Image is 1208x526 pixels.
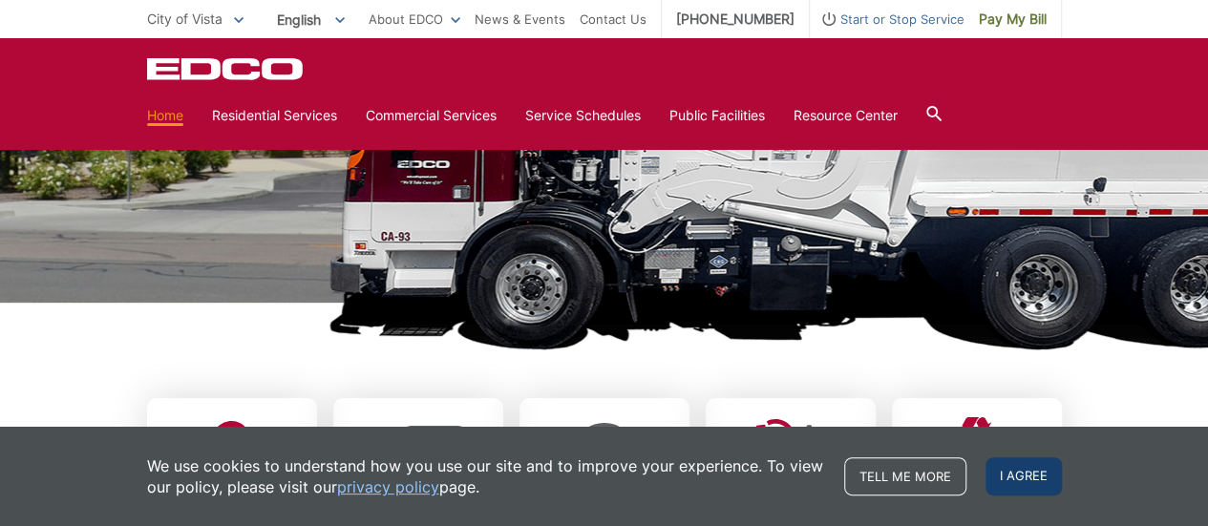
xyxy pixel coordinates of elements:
a: Public Facilities [669,105,765,126]
a: privacy policy [337,476,439,497]
p: We use cookies to understand how you use our site and to improve your experience. To view our pol... [147,455,825,497]
span: English [263,4,359,35]
span: City of Vista [147,11,223,27]
a: EDCD logo. Return to the homepage. [147,57,306,80]
a: Home [147,105,183,126]
a: About EDCO [369,9,460,30]
a: Resource Center [794,105,898,126]
a: News & Events [475,9,565,30]
a: Residential Services [212,105,337,126]
a: Service Schedules [525,105,641,126]
a: Commercial Services [366,105,497,126]
span: I agree [985,457,1062,495]
span: Pay My Bill [979,9,1047,30]
a: Contact Us [580,9,646,30]
a: Tell me more [844,457,966,495]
